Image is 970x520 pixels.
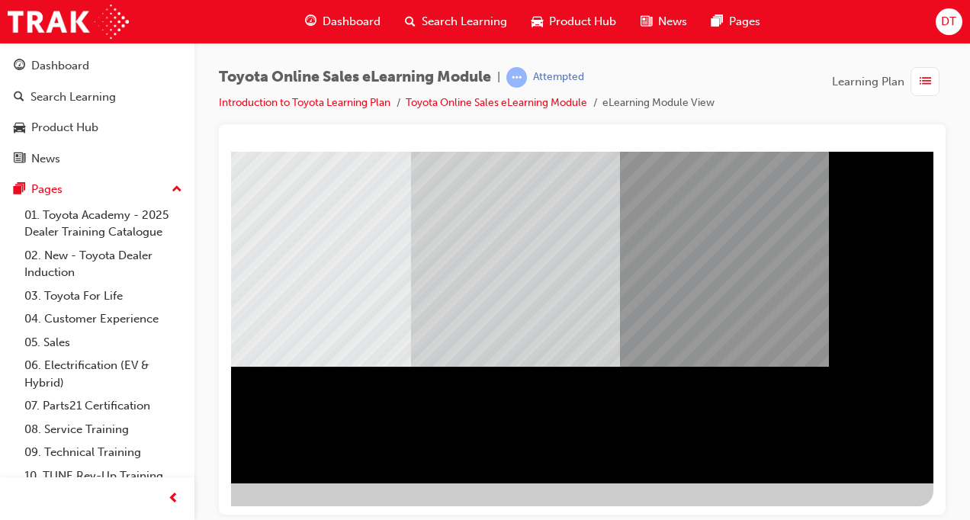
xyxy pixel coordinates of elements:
[168,490,179,509] span: prev-icon
[641,12,652,31] span: news-icon
[422,13,507,30] span: Search Learning
[832,67,946,96] button: Learning Plan
[6,52,188,80] a: Dashboard
[219,96,390,109] a: Introduction to Toyota Learning Plan
[18,244,188,284] a: 02. New - Toyota Dealer Induction
[31,88,116,106] div: Search Learning
[14,121,25,135] span: car-icon
[406,96,587,109] a: Toyota Online Sales eLearning Module
[699,6,772,37] a: pages-iconPages
[6,114,188,142] a: Product Hub
[18,307,188,331] a: 04. Customer Experience
[18,464,188,488] a: 10. TUNE Rev-Up Training
[18,204,188,244] a: 01. Toyota Academy - 2025 Dealer Training Catalogue
[14,152,25,166] span: news-icon
[323,13,381,30] span: Dashboard
[628,6,699,37] a: news-iconNews
[18,394,188,418] a: 07. Parts21 Certification
[14,183,25,197] span: pages-icon
[393,6,519,37] a: search-iconSearch Learning
[6,49,188,175] button: DashboardSearch LearningProduct HubNews
[219,69,491,86] span: Toyota Online Sales eLearning Module
[31,181,63,198] div: Pages
[31,119,98,136] div: Product Hub
[18,418,188,441] a: 08. Service Training
[519,6,628,37] a: car-iconProduct Hub
[18,354,188,394] a: 06. Electrification (EV & Hybrid)
[6,145,188,173] a: News
[31,57,89,75] div: Dashboard
[18,441,188,464] a: 09. Technical Training
[6,83,188,111] a: Search Learning
[711,12,723,31] span: pages-icon
[305,12,316,31] span: guage-icon
[936,8,962,35] button: DT
[532,12,543,31] span: car-icon
[14,59,25,73] span: guage-icon
[920,72,931,91] span: list-icon
[405,12,416,31] span: search-icon
[8,5,129,39] img: Trak
[293,6,393,37] a: guage-iconDashboard
[497,69,500,86] span: |
[832,73,904,91] span: Learning Plan
[18,331,188,355] a: 05. Sales
[14,91,24,104] span: search-icon
[18,284,188,308] a: 03. Toyota For Life
[729,13,760,30] span: Pages
[941,13,956,30] span: DT
[6,175,188,204] button: Pages
[549,13,616,30] span: Product Hub
[658,13,687,30] span: News
[31,150,60,168] div: News
[533,70,584,85] div: Attempted
[602,95,715,112] li: eLearning Module View
[172,180,182,200] span: up-icon
[506,67,527,88] span: learningRecordVerb_ATTEMPT-icon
